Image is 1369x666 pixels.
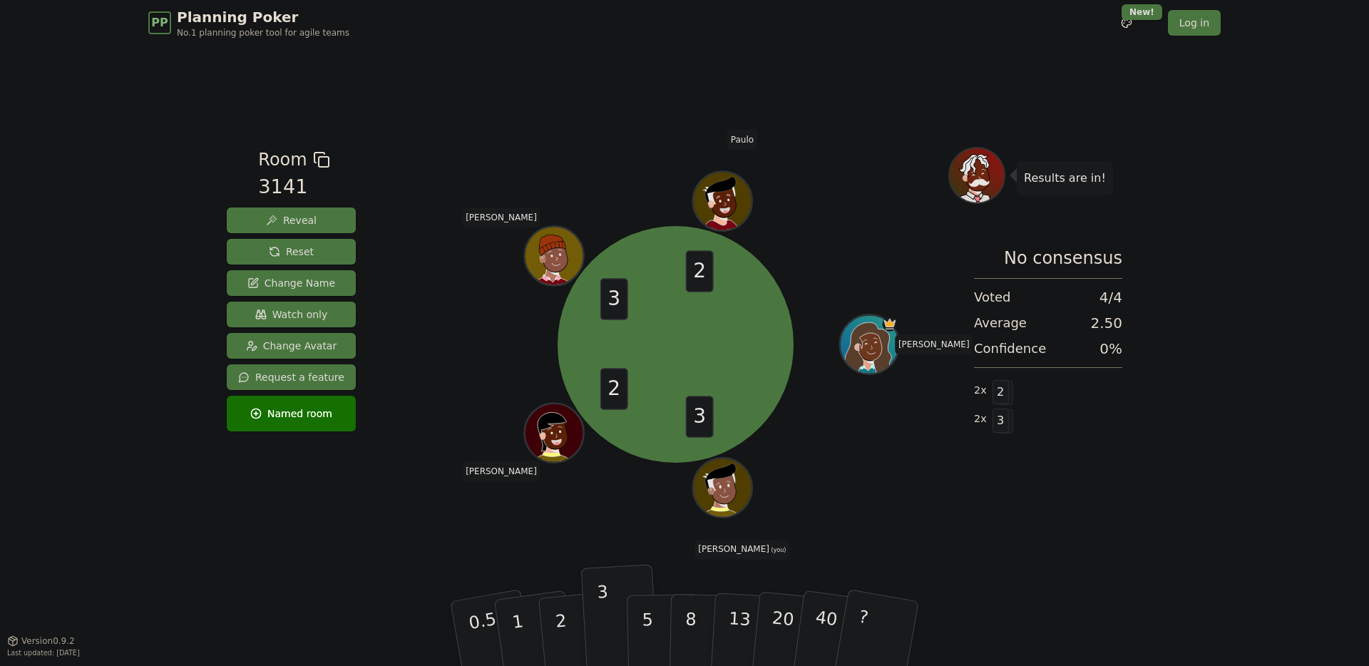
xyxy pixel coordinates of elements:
[727,129,757,149] span: Click to change your name
[255,307,328,322] span: Watch only
[151,14,168,31] span: PP
[600,369,627,411] span: 2
[974,339,1046,359] span: Confidence
[993,380,1009,404] span: 2
[1099,339,1122,359] span: 0 %
[600,278,627,320] span: 3
[974,411,987,427] span: 2 x
[227,333,356,359] button: Change Avatar
[694,539,789,559] span: Click to change your name
[1024,168,1106,188] p: Results are in!
[238,370,344,384] span: Request a feature
[1004,247,1122,270] span: No consensus
[258,173,329,202] div: 3141
[7,635,75,647] button: Version0.9.2
[1114,10,1139,36] button: New!
[462,461,540,481] span: Click to change your name
[685,396,713,439] span: 3
[21,635,75,647] span: Version 0.9.2
[247,276,335,290] span: Change Name
[993,409,1009,433] span: 3
[974,287,1011,307] span: Voted
[246,339,337,353] span: Change Avatar
[227,270,356,296] button: Change Name
[882,317,897,332] span: johanna is the host
[974,313,1027,333] span: Average
[685,250,713,292] span: 2
[1090,313,1122,333] span: 2.50
[462,208,540,227] span: Click to change your name
[1122,4,1162,20] div: New!
[895,334,973,354] span: Click to change your name
[694,460,750,516] button: Click to change your avatar
[266,213,317,227] span: Reveal
[7,649,80,657] span: Last updated: [DATE]
[269,245,314,259] span: Reset
[177,7,349,27] span: Planning Poker
[177,27,349,39] span: No.1 planning poker tool for agile teams
[227,302,356,327] button: Watch only
[227,364,356,390] button: Request a feature
[250,406,332,421] span: Named room
[597,582,612,660] p: 3
[258,147,307,173] span: Room
[1168,10,1221,36] a: Log in
[769,547,786,553] span: (you)
[1099,287,1122,307] span: 4 / 4
[227,396,356,431] button: Named room
[974,383,987,399] span: 2 x
[227,208,356,233] button: Reveal
[148,7,349,39] a: PPPlanning PokerNo.1 planning poker tool for agile teams
[227,239,356,265] button: Reset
